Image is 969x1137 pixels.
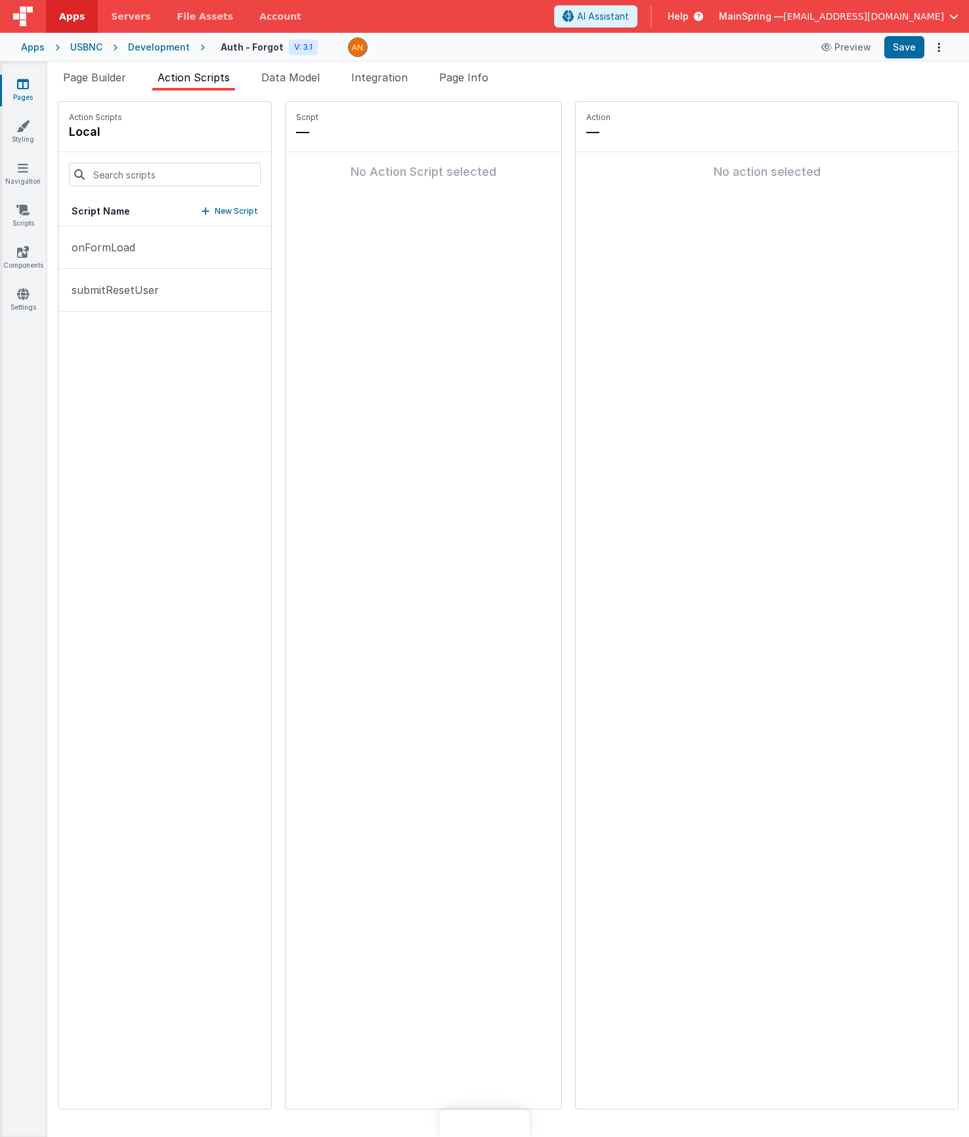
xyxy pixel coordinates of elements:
[296,163,551,181] div: No Action Script selected
[221,42,284,52] h4: Auth - Forgot
[296,123,551,141] p: —
[349,38,367,56] img: 63cd5caa8a31f9d016618d4acf466499
[813,37,879,58] button: Preview
[64,239,135,255] p: onFormLoad
[930,38,948,56] button: Options
[439,71,488,84] span: Page Info
[177,10,234,23] span: File Assets
[261,71,320,84] span: Data Model
[586,163,947,181] div: No action selected
[58,226,271,269] button: onFormLoad
[63,71,126,84] span: Page Builder
[69,112,122,123] p: Action Scripts
[58,269,271,312] button: submitResetUser
[586,112,947,123] p: Action
[59,10,85,23] span: Apps
[586,123,947,141] p: —
[577,10,629,23] span: AI Assistant
[296,112,551,123] p: Script
[72,205,130,218] h5: Script Name
[884,36,924,58] button: Save
[289,39,318,55] div: V: 3.1
[215,205,258,218] p: New Script
[719,10,958,23] button: MainSpring — [EMAIL_ADDRESS][DOMAIN_NAME]
[69,123,122,141] h4: local
[158,71,230,84] span: Action Scripts
[202,205,258,218] button: New Script
[668,10,689,23] span: Help
[554,5,637,28] button: AI Assistant
[128,41,190,54] div: Development
[64,282,159,298] p: submitResetUser
[440,1109,530,1137] iframe: Marker.io feedback button
[719,10,783,23] span: MainSpring —
[783,10,944,23] span: [EMAIL_ADDRESS][DOMAIN_NAME]
[351,71,408,84] span: Integration
[111,10,150,23] span: Servers
[70,41,102,54] div: USBNC
[21,41,45,54] div: Apps
[69,163,261,186] input: Search scripts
